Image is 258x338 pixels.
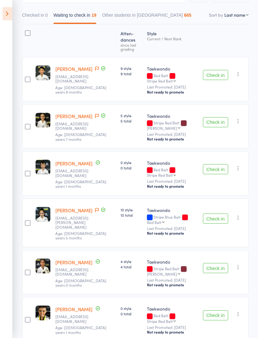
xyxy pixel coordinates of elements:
[55,75,96,84] small: doraemon2011@live.com.au
[147,259,198,265] div: Taekwondo
[147,74,198,83] div: Red Belt
[147,85,198,89] small: Last Promoted: [DATE]
[121,306,142,311] span: 0 style
[55,231,106,241] span: Age: [DEMOGRAPHIC_DATA] years 5 months
[147,184,198,189] div: Not ready to promote
[203,263,228,273] button: Check in
[203,214,228,224] button: Check in
[55,122,96,131] small: ellencalleja@bigpond.com
[55,259,93,266] a: [PERSON_NAME]
[36,306,50,321] img: image1700200762.png
[203,117,228,128] button: Check in
[147,79,173,83] div: Stripe Red Belt
[147,278,198,283] small: Last Promoted: [DATE]
[55,66,93,72] a: [PERSON_NAME]
[147,221,161,225] div: Red Belt
[55,113,93,120] a: [PERSON_NAME]
[147,160,198,166] div: Taekwondo
[203,70,228,80] button: Check in
[147,132,198,137] small: Last Promoted: [DATE]
[147,90,198,95] div: Not ready to promote
[55,179,106,189] span: Age: [DEMOGRAPHIC_DATA] years 1 months
[147,137,198,142] div: Not ready to promote
[55,315,96,324] small: Medet.demiri1@hotmail.com
[147,314,198,323] div: Red Belt
[92,13,97,18] div: 19
[147,173,173,177] div: Stripe Red Belt
[36,259,50,274] img: image1620430367.png
[55,268,96,277] small: sherry02in@yahoo.com
[55,169,96,178] small: Elleneclark@hotmail.com
[121,311,142,317] span: 0 total
[55,207,93,214] a: [PERSON_NAME]
[147,207,198,214] div: Taekwondo
[36,207,50,222] img: image1694821499.png
[121,66,142,71] span: 9 style
[36,113,50,128] img: image1616807788.png
[147,325,198,330] small: Last Promoted: [DATE]
[55,132,106,142] span: Age: [DEMOGRAPHIC_DATA] years 7 months
[203,164,228,175] button: Check in
[147,319,173,324] div: Stripe Red Belt
[144,27,200,54] div: Style
[147,226,198,231] small: Last Promoted: [DATE]
[36,66,50,81] img: image1697237360.png
[147,330,198,335] div: Not ready to promote
[55,160,93,167] a: [PERSON_NAME]
[55,216,96,230] small: adham.ghoussaini@hotmail.com
[147,66,198,72] div: Taekwondo
[121,213,142,218] span: 10 total
[224,12,245,18] div: Last name
[55,306,93,313] a: [PERSON_NAME]
[184,13,191,18] div: 665
[147,126,177,130] div: [PERSON_NAME]
[121,165,142,171] span: 0 total
[121,71,142,77] span: 9 total
[121,207,142,213] span: 10 style
[147,283,198,288] div: Not ready to promote
[147,231,198,236] div: Not ready to promote
[53,10,97,24] button: Waiting to check in19
[147,168,198,177] div: Red Belt
[55,325,106,335] span: Age: [DEMOGRAPHIC_DATA] years 1 months
[147,37,198,41] div: Current / Next Rank
[36,160,50,175] img: image1666997293.png
[118,27,144,54] div: Atten­dances
[121,43,142,51] div: since last grading
[147,306,198,312] div: Taekwondo
[121,264,142,270] span: 4 total
[102,10,191,24] button: Other students in [GEOGRAPHIC_DATA]665
[55,85,106,95] span: Age: [DEMOGRAPHIC_DATA] years 9 months
[147,113,198,119] div: Taekwondo
[147,121,198,130] div: Stripe Red Belt
[121,113,142,118] span: 5 style
[121,118,142,124] span: 5 total
[147,272,177,276] div: [PERSON_NAME]
[209,12,223,18] label: Sort by
[121,259,142,264] span: 4 style
[45,13,48,18] div: 0
[147,179,198,184] small: Last Promoted: [DATE]
[147,267,198,276] div: Stripe Red Belt
[147,215,198,225] div: Stripe Blue Belt
[55,278,106,288] span: Age: [DEMOGRAPHIC_DATA] years 0 months
[22,10,48,24] button: Checked in0
[121,160,142,165] span: 0 style
[203,311,228,321] button: Check in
